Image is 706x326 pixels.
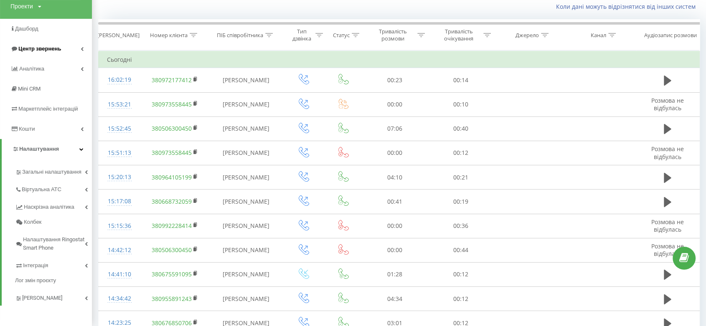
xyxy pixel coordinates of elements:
a: Налаштування Ringostat Smart Phone [15,230,92,255]
td: [PERSON_NAME] [209,238,283,262]
span: Розмова не відбулась [651,96,684,112]
a: 380506300450 [151,124,191,132]
span: Наскрізна аналітика [24,203,74,211]
td: [PERSON_NAME] [209,92,283,116]
a: Наскрізна аналітика [15,197,92,215]
span: Розмова не відбулась [651,242,684,258]
span: Інтеграція [23,261,48,270]
div: Аудіозапис розмови [644,32,697,39]
td: 00:19 [428,190,494,214]
td: 00:12 [428,287,494,311]
div: 15:53:21 [107,96,132,113]
span: Колбек [24,218,41,226]
a: 380973558445 [151,100,191,108]
div: Проекти [10,2,33,10]
div: 15:15:36 [107,218,132,234]
span: Дашборд [15,25,38,32]
td: [PERSON_NAME] [209,68,283,92]
div: Тривалість очікування [437,28,481,42]
td: 00:00 [362,141,428,165]
a: 380972177412 [151,76,191,84]
td: [PERSON_NAME] [209,287,283,311]
td: [PERSON_NAME] [209,141,283,165]
div: ПІБ співробітника [217,32,263,39]
div: 14:41:10 [107,266,132,283]
td: [PERSON_NAME] [209,165,283,190]
a: Віртуальна АТС [15,179,92,197]
span: Аналiтика [19,66,44,72]
a: Налаштування [2,139,92,159]
td: 01:28 [362,262,428,286]
div: Тип дзвінка [290,28,313,42]
td: 04:34 [362,287,428,311]
td: [PERSON_NAME] [209,214,283,238]
span: Маркетплейс інтеграцій [18,106,78,112]
a: 380955891243 [151,295,191,303]
div: Тривалість розмови [371,28,415,42]
div: Номер клієнта [150,32,188,39]
td: [PERSON_NAME] [209,262,283,286]
div: 15:20:13 [107,169,132,185]
a: 380973558445 [151,149,191,157]
span: Лог змін проєкту [15,276,56,285]
td: 00:00 [362,92,428,116]
td: [PERSON_NAME] [209,190,283,214]
div: 15:52:45 [107,121,132,137]
td: 00:36 [428,214,494,238]
td: 00:40 [428,116,494,141]
span: Налаштування Ringostat Smart Phone [23,235,85,252]
td: 00:44 [428,238,494,262]
div: Канал [591,32,606,39]
span: [PERSON_NAME] [22,294,62,302]
td: 00:23 [362,68,428,92]
span: Розмова не відбулась [651,145,684,160]
td: 00:00 [362,238,428,262]
span: Налаштування [19,146,59,152]
div: 16:02:19 [107,72,132,88]
a: [PERSON_NAME] [15,288,92,306]
td: 00:41 [362,190,428,214]
div: Статус [333,32,350,39]
span: Кошти [19,126,35,132]
span: Розмова не відбулась [651,218,684,233]
span: Mini CRM [18,86,41,92]
div: 14:34:42 [107,291,132,307]
a: Колбек [15,215,92,230]
a: 380675591095 [151,270,191,278]
td: 00:14 [428,68,494,92]
div: 15:17:08 [107,193,132,210]
a: 380992228414 [151,222,191,230]
a: Інтеграція [15,255,92,273]
td: 07:06 [362,116,428,141]
td: 00:12 [428,262,494,286]
a: Коли дані можуть відрізнятися вiд інших систем [556,3,700,10]
td: 00:21 [428,165,494,190]
span: Віртуальна АТС [22,185,61,194]
span: Центр звернень [18,45,61,52]
a: 380506300450 [151,246,191,254]
td: 00:10 [428,92,494,116]
a: 380964105199 [151,173,191,181]
div: [PERSON_NAME] [97,32,140,39]
td: [PERSON_NAME] [209,116,283,141]
td: 00:12 [428,141,494,165]
a: Загальні налаштування [15,162,92,179]
td: 00:00 [362,214,428,238]
div: 15:51:13 [107,145,132,161]
a: Лог змін проєкту [15,273,92,288]
div: Джерело [516,32,539,39]
a: 380668732059 [151,197,191,205]
td: 04:10 [362,165,428,190]
div: 14:42:12 [107,242,132,258]
td: Сьогодні [99,51,700,68]
span: Загальні налаштування [22,168,81,176]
